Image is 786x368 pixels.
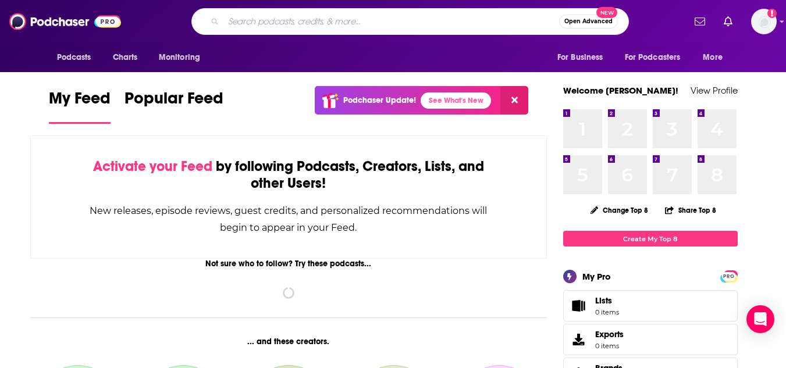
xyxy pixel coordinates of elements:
button: Share Top 8 [664,199,717,221]
span: Exports [567,331,591,348]
img: User Profile [751,9,777,34]
div: My Pro [582,271,611,282]
span: Activate your Feed [93,158,212,175]
button: open menu [49,47,106,69]
input: Search podcasts, credits, & more... [223,12,559,31]
span: 0 items [595,308,619,316]
a: Show notifications dropdown [690,12,710,31]
a: View Profile [691,85,738,96]
span: For Business [557,49,603,66]
p: Podchaser Update! [343,95,416,105]
a: Popular Feed [125,88,223,124]
div: Not sure who to follow? Try these podcasts... [30,259,547,269]
div: Open Intercom Messenger [746,305,774,333]
a: Welcome [PERSON_NAME]! [563,85,678,96]
svg: Add a profile image [767,9,777,18]
span: 0 items [595,342,624,350]
a: See What's New [421,92,491,109]
a: Lists [563,290,738,321]
a: My Feed [49,88,111,124]
span: Podcasts [57,49,91,66]
button: Open AdvancedNew [559,15,618,28]
div: by following Podcasts, Creators, Lists, and other Users! [89,158,489,192]
span: Popular Feed [125,88,223,115]
button: open menu [549,47,618,69]
a: Exports [563,324,738,355]
span: Charts [113,49,138,66]
button: open menu [695,47,737,69]
span: Exports [595,329,624,340]
button: Show profile menu [751,9,777,34]
span: PRO [722,272,736,281]
span: New [596,7,617,18]
a: Show notifications dropdown [719,12,737,31]
div: New releases, episode reviews, guest credits, and personalized recommendations will begin to appe... [89,202,489,236]
span: Lists [595,295,612,306]
span: My Feed [49,88,111,115]
div: ... and these creators. [30,337,547,346]
span: Open Advanced [564,19,613,24]
span: For Podcasters [625,49,681,66]
div: Search podcasts, credits, & more... [191,8,629,35]
button: open menu [617,47,698,69]
span: Logged in as shaunavoza [751,9,777,34]
a: Charts [105,47,145,69]
a: Create My Top 8 [563,231,738,246]
span: More [703,49,723,66]
button: open menu [151,47,215,69]
img: Podchaser - Follow, Share and Rate Podcasts [9,10,121,33]
button: Change Top 8 [584,203,656,217]
span: Monitoring [159,49,200,66]
a: PRO [722,271,736,280]
span: Lists [595,295,619,306]
span: Lists [567,298,591,314]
